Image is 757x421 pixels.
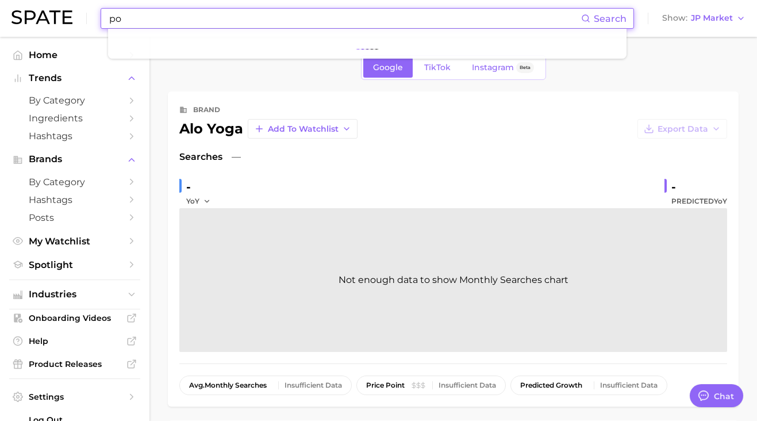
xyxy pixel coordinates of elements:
[9,109,140,127] a: Ingredients
[9,332,140,350] a: Help
[11,10,72,24] img: SPATE
[9,91,140,109] a: by Category
[373,63,403,72] span: Google
[9,256,140,274] a: Spotlight
[186,194,211,208] button: YoY
[658,124,708,134] span: Export Data
[9,191,140,209] a: Hashtags
[662,15,687,21] span: Show
[9,209,140,227] a: Posts
[29,73,121,83] span: Trends
[9,46,140,64] a: Home
[9,173,140,191] a: by Category
[472,63,514,72] span: Instagram
[29,259,121,270] span: Spotlight
[29,95,121,106] span: by Category
[189,381,205,389] abbr: average
[9,151,140,168] button: Brands
[9,70,140,87] button: Trends
[9,388,140,405] a: Settings
[29,289,121,300] span: Industries
[29,154,121,164] span: Brands
[414,58,460,78] a: TikTok
[9,309,140,327] a: Onboarding Videos
[9,355,140,373] a: Product Releases
[179,150,222,164] span: Searches
[189,381,267,389] span: monthly searches
[179,376,352,395] button: avg.monthly searchesInsufficient Data
[232,150,241,164] span: —
[600,381,658,389] div: Insufficient Data
[637,119,727,139] button: Export Data
[510,376,667,395] button: predicted growthInsufficient Data
[714,197,727,205] span: YoY
[179,208,727,352] div: Not enough data to show Monthly Searches chart
[179,122,243,136] div: alo yoga
[29,131,121,141] span: Hashtags
[439,381,496,389] div: Insufficient Data
[268,124,339,134] span: Add to Watchlist
[108,9,581,28] input: Search here for a brand, industry, or ingredient
[29,392,121,402] span: Settings
[462,58,544,78] a: InstagramBeta
[29,336,121,346] span: Help
[9,286,140,303] button: Industries
[9,127,140,145] a: Hashtags
[29,236,121,247] span: My Watchlist
[285,381,342,389] div: Insufficient Data
[29,177,121,187] span: by Category
[366,381,405,389] span: price point
[424,63,451,72] span: TikTok
[9,232,140,250] a: My Watchlist
[248,119,358,139] button: Add to Watchlist
[29,212,121,223] span: Posts
[29,113,121,124] span: Ingredients
[29,313,121,323] span: Onboarding Videos
[594,13,627,24] span: Search
[29,49,121,60] span: Home
[356,376,506,395] button: price pointInsufficient Data
[671,178,727,196] div: -
[186,196,199,206] span: YoY
[186,178,218,196] div: -
[363,58,413,78] a: Google
[29,194,121,205] span: Hashtags
[520,63,531,72] span: Beta
[671,194,727,208] span: Predicted
[659,11,748,26] button: ShowJP Market
[520,381,582,389] span: predicted growth
[691,15,733,21] span: JP Market
[193,103,220,117] div: brand
[29,359,121,369] span: Product Releases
